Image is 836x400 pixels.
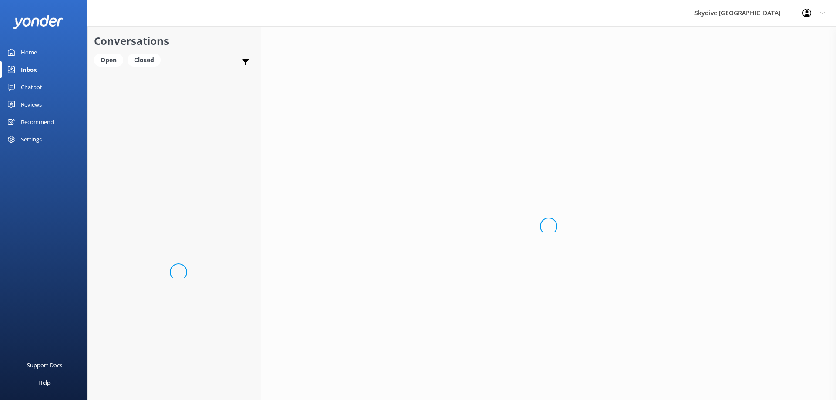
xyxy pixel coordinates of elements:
div: Home [21,44,37,61]
div: Help [38,374,51,391]
div: Closed [128,54,161,67]
h2: Conversations [94,33,254,49]
img: yonder-white-logo.png [13,15,63,29]
div: Reviews [21,96,42,113]
div: Inbox [21,61,37,78]
div: Settings [21,131,42,148]
a: Closed [128,55,165,64]
div: Recommend [21,113,54,131]
a: Open [94,55,128,64]
div: Chatbot [21,78,42,96]
div: Support Docs [27,356,62,374]
div: Open [94,54,123,67]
